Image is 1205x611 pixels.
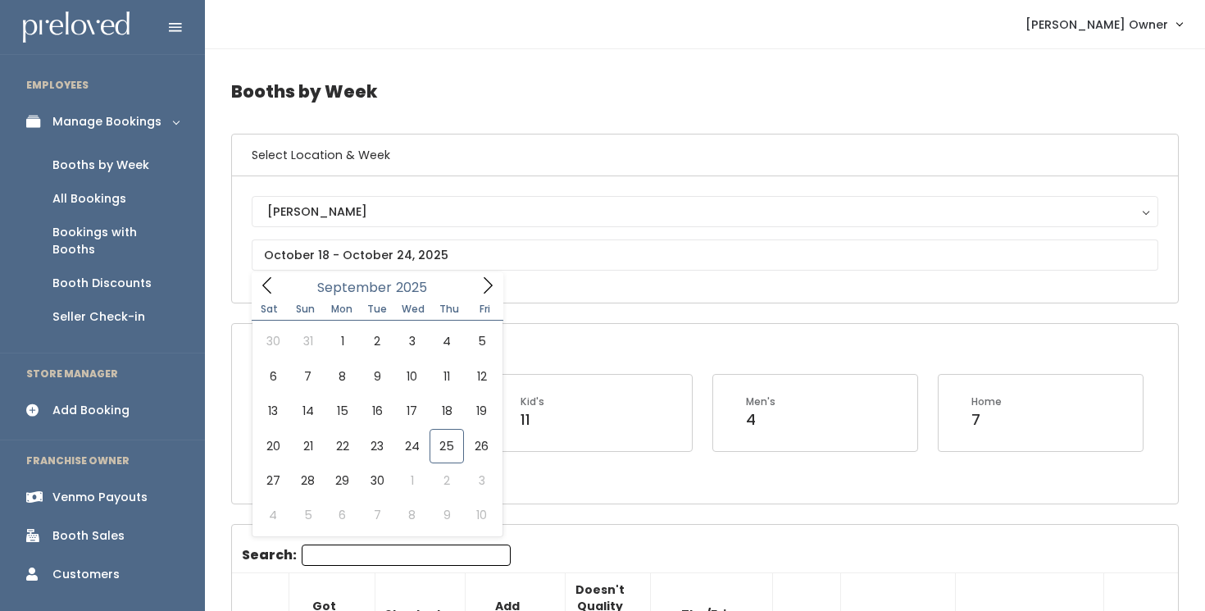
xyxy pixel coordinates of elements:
span: September 3, 2025 [395,324,430,358]
span: October 5, 2025 [290,498,325,532]
span: September 12, 2025 [464,359,498,394]
span: September 13, 2025 [256,394,290,428]
span: September 25, 2025 [430,429,464,463]
div: Booth Discounts [52,275,152,292]
div: Booths by Week [52,157,149,174]
span: September 14, 2025 [290,394,325,428]
span: September [317,281,392,294]
span: September 4, 2025 [430,324,464,358]
img: preloved logo [23,11,130,43]
span: September 21, 2025 [290,429,325,463]
span: September 24, 2025 [395,429,430,463]
span: September 26, 2025 [464,429,498,463]
div: Booth Sales [52,527,125,545]
div: Manage Bookings [52,113,161,130]
a: [PERSON_NAME] Owner [1009,7,1198,42]
input: Search: [302,545,511,566]
div: Add Booking [52,402,130,419]
span: September 7, 2025 [290,359,325,394]
div: 11 [521,409,544,431]
span: September 19, 2025 [464,394,498,428]
input: October 18 - October 24, 2025 [252,239,1158,271]
div: Home [971,394,1002,409]
span: September 29, 2025 [325,463,360,498]
span: September 8, 2025 [325,359,360,394]
span: October 2, 2025 [430,463,464,498]
span: October 9, 2025 [430,498,464,532]
div: Kid's [521,394,544,409]
span: September 10, 2025 [395,359,430,394]
span: September 20, 2025 [256,429,290,463]
h6: Select Location & Week [232,135,1178,176]
span: September 23, 2025 [360,429,394,463]
span: October 4, 2025 [256,498,290,532]
span: September 15, 2025 [325,394,360,428]
span: Sat [252,304,288,314]
span: September 17, 2025 [395,394,430,428]
span: September 27, 2025 [256,463,290,498]
input: Year [392,277,441,298]
div: Customers [52,566,120,583]
span: September 5, 2025 [464,324,498,358]
div: [PERSON_NAME] [267,203,1143,221]
span: Tue [359,304,395,314]
span: September 28, 2025 [290,463,325,498]
span: Sun [288,304,324,314]
span: Wed [395,304,431,314]
span: August 31, 2025 [290,324,325,358]
span: Fri [467,304,503,314]
span: October 8, 2025 [395,498,430,532]
span: September 6, 2025 [256,359,290,394]
h4: Booths by Week [231,69,1179,114]
button: [PERSON_NAME] [252,196,1158,227]
div: Men's [746,394,775,409]
span: October 7, 2025 [360,498,394,532]
span: September 22, 2025 [325,429,360,463]
span: September 2, 2025 [360,324,394,358]
div: Bookings with Booths [52,224,179,258]
div: Venmo Payouts [52,489,148,506]
span: Mon [324,304,360,314]
span: September 11, 2025 [430,359,464,394]
div: Seller Check-in [52,308,145,326]
span: September 9, 2025 [360,359,394,394]
span: [PERSON_NAME] Owner [1025,16,1168,34]
span: October 3, 2025 [464,463,498,498]
span: September 18, 2025 [430,394,464,428]
div: 7 [971,409,1002,431]
label: Search: [242,545,511,566]
span: October 1, 2025 [395,463,430,498]
span: August 30, 2025 [256,324,290,358]
span: October 6, 2025 [325,498,360,532]
span: October 10, 2025 [464,498,498,532]
span: September 16, 2025 [360,394,394,428]
span: September 30, 2025 [360,463,394,498]
span: September 1, 2025 [325,324,360,358]
div: All Bookings [52,190,126,207]
span: Thu [431,304,467,314]
div: 4 [746,409,775,431]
